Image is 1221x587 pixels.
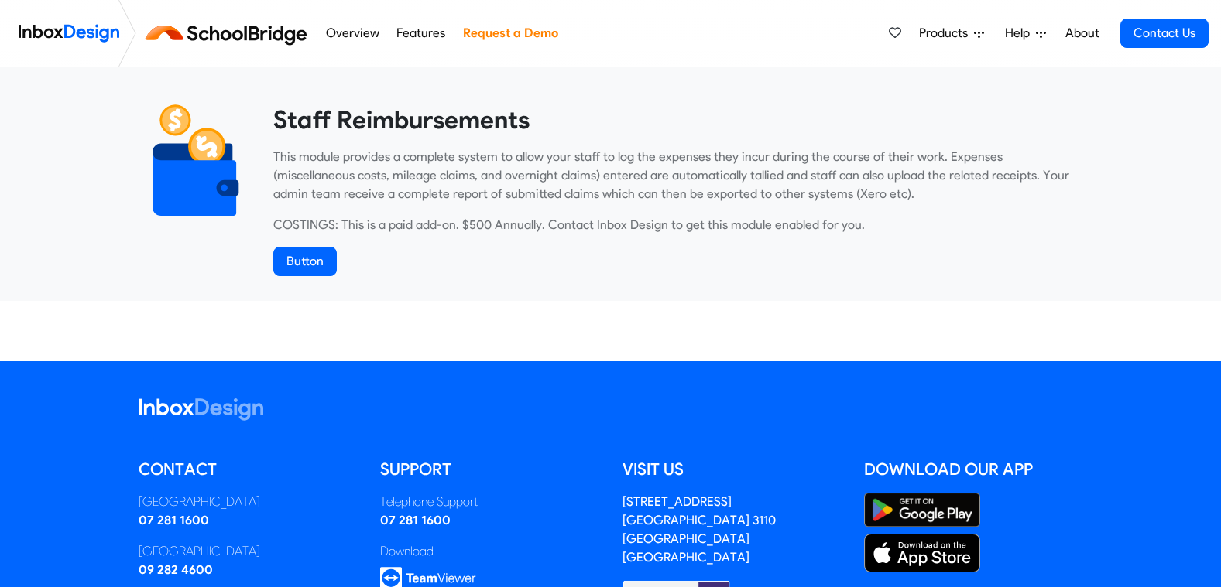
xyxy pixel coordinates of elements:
[380,493,599,511] div: Telephone Support
[1120,19,1209,48] a: Contact Us
[458,18,562,49] a: Request a Demo
[139,458,358,481] h5: Contact
[139,493,358,511] div: [GEOGRAPHIC_DATA]
[623,494,776,565] a: [STREET_ADDRESS][GEOGRAPHIC_DATA] 3110[GEOGRAPHIC_DATA][GEOGRAPHIC_DATA]
[913,18,990,49] a: Products
[380,513,451,527] a: 07 281 1600
[864,534,980,572] img: Apple App Store
[999,18,1052,49] a: Help
[864,493,980,527] img: Google Play Store
[273,216,1083,234] p: COSTINGS: This is a paid add-on. $500 Annually. Contact Inbox Design to get this module enabled f...
[273,247,337,276] a: Button
[380,542,599,561] div: Download
[380,458,599,481] h5: Support
[139,542,358,561] div: [GEOGRAPHIC_DATA]
[139,513,209,527] a: 07 281 1600
[864,458,1083,481] h5: Download our App
[273,148,1083,203] p: This module provides a complete system to allow your staff to log the expenses they incur during ...
[1005,24,1036,43] span: Help
[139,398,263,421] img: logo_inboxdesign_white.svg
[139,104,250,216] img: 2022_01_13_icon_reimbursement.svg
[919,24,974,43] span: Products
[623,494,776,565] address: [STREET_ADDRESS] [GEOGRAPHIC_DATA] 3110 [GEOGRAPHIC_DATA] [GEOGRAPHIC_DATA]
[273,104,1083,135] heading: Staff Reimbursements
[142,15,317,52] img: schoolbridge logo
[139,562,213,577] a: 09 282 4600
[321,18,383,49] a: Overview
[1061,18,1103,49] a: About
[623,458,842,481] h5: Visit us
[393,18,450,49] a: Features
